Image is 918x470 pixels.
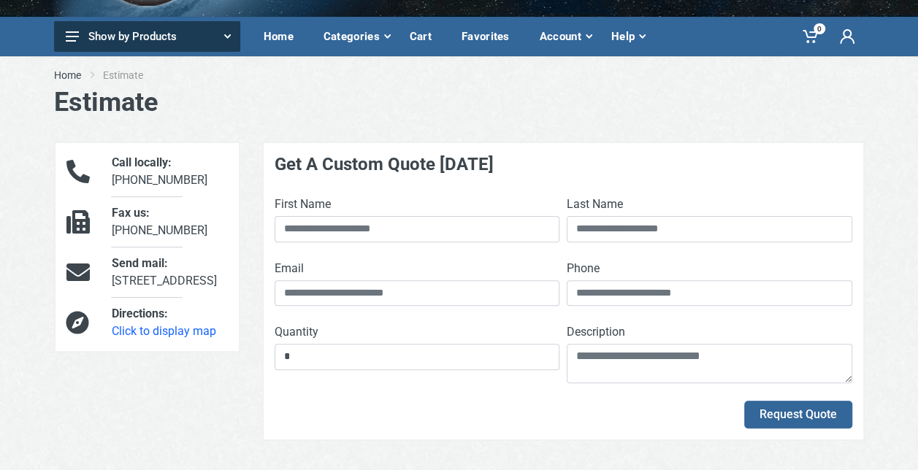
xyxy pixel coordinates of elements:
span: 0 [814,23,825,34]
span: Directions: [112,307,168,320]
div: [PHONE_NUMBER] [101,154,238,189]
h4: Get A Custom Quote [DATE] [275,154,852,175]
div: [PHONE_NUMBER] [101,204,238,239]
span: Fax us: [112,206,150,220]
div: Favorites [451,21,529,52]
a: Favorites [451,17,529,56]
div: [STREET_ADDRESS] [101,255,238,290]
div: Home [253,21,313,52]
a: Click to display map [112,324,216,338]
div: Account [529,21,601,52]
div: Help [601,21,654,52]
span: Send mail: [112,256,168,270]
button: Show by Products [54,21,240,52]
div: Categories [313,21,399,52]
h1: Estimate [54,87,865,118]
label: Quantity [275,323,318,341]
span: Call locally: [112,155,172,169]
label: Phone [567,260,600,277]
label: First Name [275,196,331,213]
a: Home [54,68,81,82]
a: 0 [792,17,830,56]
label: Description [567,323,625,341]
div: Cart [399,21,451,52]
li: Estimate [103,68,165,82]
a: Home [253,17,313,56]
button: Request Quote [744,401,852,428]
label: Email [275,260,304,277]
a: Cart [399,17,451,56]
nav: breadcrumb [54,68,865,82]
label: Last Name [567,196,623,213]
